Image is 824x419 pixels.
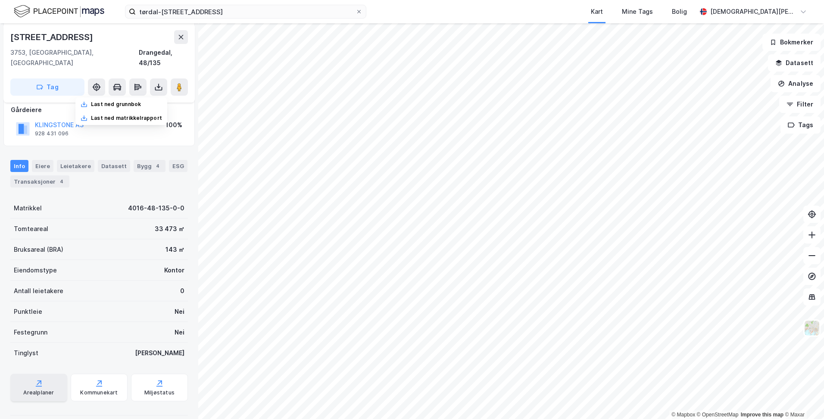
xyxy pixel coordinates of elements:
input: Søk på adresse, matrikkel, gårdeiere, leietakere eller personer [136,5,356,18]
div: Kontrollprogram for chat [781,378,824,419]
div: Festegrunn [14,327,47,338]
div: [STREET_ADDRESS] [10,30,95,44]
div: Kontor [164,265,184,275]
div: Last ned grunnbok [91,101,141,108]
img: logo.f888ab2527a4732fd821a326f86c7f29.svg [14,4,104,19]
div: 4016-48-135-0-0 [128,203,184,213]
div: Bruksareal (BRA) [14,244,63,255]
div: Datasett [98,160,130,172]
div: Bolig [672,6,687,17]
div: ESG [169,160,187,172]
div: Gårdeiere [11,105,187,115]
iframe: Chat Widget [781,378,824,419]
a: Improve this map [741,412,783,418]
div: 928 431 096 [35,130,69,137]
div: 33 473 ㎡ [155,224,184,234]
div: Leietakere [57,160,94,172]
div: Kart [591,6,603,17]
button: Filter [779,96,821,113]
a: Mapbox [671,412,695,418]
button: Analyse [771,75,821,92]
button: Tags [780,116,821,134]
div: Eiendomstype [14,265,57,275]
div: Transaksjoner [10,175,69,188]
button: Bokmerker [762,34,821,51]
img: Z [804,320,820,336]
div: 143 ㎡ [165,244,184,255]
div: Nei [175,306,184,317]
div: Tinglyst [14,348,38,358]
div: Mine Tags [622,6,653,17]
div: Drangedal, 48/135 [139,47,188,68]
a: OpenStreetMap [697,412,739,418]
div: Eiere [32,160,53,172]
div: 4 [153,162,162,170]
div: 4 [57,177,66,186]
div: Miljøstatus [144,389,175,396]
div: Last ned matrikkelrapport [91,115,162,122]
div: Nei [175,327,184,338]
div: Antall leietakere [14,286,63,296]
div: 100% [165,120,182,130]
div: Bygg [134,160,165,172]
div: 0 [180,286,184,296]
div: Arealplaner [23,389,54,396]
button: Tag [10,78,84,96]
div: Matrikkel [14,203,42,213]
div: [DEMOGRAPHIC_DATA][PERSON_NAME] [710,6,796,17]
div: Info [10,160,28,172]
div: Tomteareal [14,224,48,234]
div: [PERSON_NAME] [135,348,184,358]
div: Kommunekart [80,389,118,396]
button: Datasett [768,54,821,72]
div: Punktleie [14,306,42,317]
div: 3753, [GEOGRAPHIC_DATA], [GEOGRAPHIC_DATA] [10,47,139,68]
